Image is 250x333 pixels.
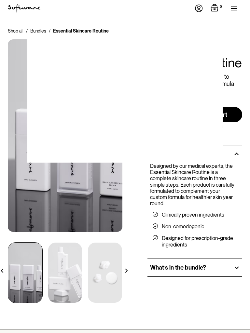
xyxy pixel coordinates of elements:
[150,264,206,271] h2: What’s in the bundle?
[26,28,28,34] div: /
[153,235,237,248] li: Designed for prescription-grade ingredients
[124,269,129,273] img: arrow right
[153,212,237,218] li: Clinically proven ingredients
[8,4,40,13] img: Software Logo
[30,28,46,34] a: Bundles
[8,4,40,13] a: home
[218,4,223,10] div: 0
[49,28,50,34] div: /
[27,33,223,163] img: blank image
[150,163,237,206] p: Designed by our medical experts, the Essential Skincare Routine is a complete skincare routine in...
[153,223,237,230] li: Non-comedogenic
[8,28,23,34] a: Shop all
[211,4,223,13] a: Open empty cart
[53,28,109,34] div: Essential Skincare Routine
